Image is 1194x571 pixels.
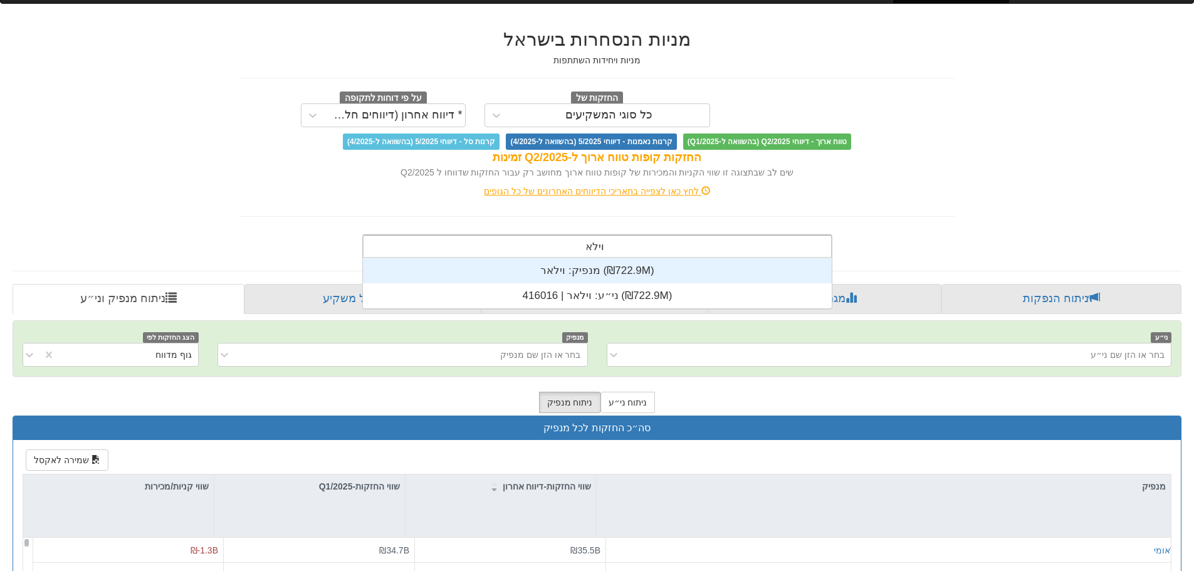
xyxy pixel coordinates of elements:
h5: מניות ויחידות השתתפות [240,56,955,65]
div: גוף מדווח [155,348,192,361]
span: קרנות סל - דיווחי 5/2025 (בהשוואה ל-4/2025) [343,134,500,150]
h2: מניות הנסחרות בישראל [240,29,955,50]
div: שים לב שבתצוגה זו שווי הקניות והמכירות של קופות טווח ארוך מחושב רק עבור החזקות שדווחו ל Q2/2025 [240,166,955,179]
button: לאומי [1154,544,1175,557]
span: ₪35.5B [570,545,600,555]
span: ני״ע [1151,332,1171,343]
div: ני״ע: ‏וילאר | 416016 ‎(₪722.9M)‎ [363,283,832,308]
a: פרופיל משקיע [244,284,480,314]
div: * דיווח אחרון (דיווחים חלקיים) [327,109,463,122]
button: ניתוח מנפיק [539,392,601,413]
div: בחר או הזן שם מנפיק [500,348,581,361]
a: ניתוח הנפקות [941,284,1181,314]
div: שווי קניות/מכירות [23,474,214,498]
h3: סה״כ החזקות לכל מנפיק [23,422,1171,434]
span: קרנות נאמנות - דיווחי 5/2025 (בהשוואה ל-4/2025) [506,134,676,150]
span: על פי דוחות לתקופה [340,92,427,105]
span: הצג החזקות לפי [143,332,198,343]
div: לחץ כאן לצפייה בתאריכי הדיווחים האחרונים של כל הגופים [231,185,964,197]
div: מנפיק: ‏וילאר ‎(₪722.9M)‎ [363,258,832,283]
div: מנפיק [597,474,1171,498]
span: מנפיק [562,332,588,343]
span: החזקות של [571,92,624,105]
div: בחר או הזן שם ני״ע [1091,348,1165,361]
div: כל סוגי המשקיעים [565,109,652,122]
a: ניתוח מנפיק וני״ע [13,284,244,314]
button: ניתוח ני״ע [600,392,656,413]
div: החזקות קופות טווח ארוך ל-Q2/2025 זמינות [240,150,955,166]
div: שווי החזקות-דיווח אחרון [406,474,596,498]
span: ₪-1.3B [191,545,218,555]
span: טווח ארוך - דיווחי Q2/2025 (בהשוואה ל-Q1/2025) [683,134,851,150]
span: ₪34.7B [379,545,409,555]
div: שווי החזקות-Q1/2025 [214,474,405,498]
button: שמירה לאקסל [26,449,108,471]
div: grid [363,258,832,308]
